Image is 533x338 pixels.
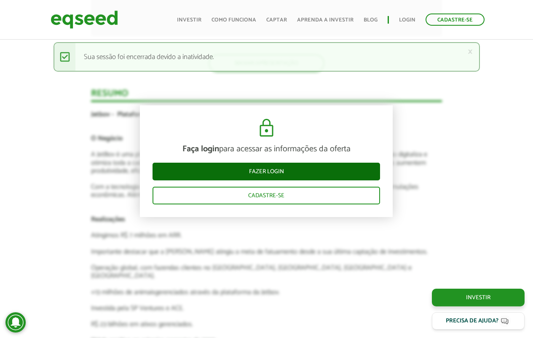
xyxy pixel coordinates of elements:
a: Login [399,17,415,23]
a: Investir [432,289,525,306]
a: Captar [266,17,287,23]
strong: Faça login [182,142,219,156]
img: EqSeed [51,8,118,31]
img: cadeado.svg [256,118,277,138]
a: Cadastre-se [153,187,380,204]
a: Cadastre-se [426,13,485,26]
p: para acessar as informações da oferta [153,144,380,154]
a: Como funciona [212,17,256,23]
a: Aprenda a investir [297,17,354,23]
div: Sua sessão foi encerrada devido a inatividade. [54,42,480,72]
a: × [468,47,473,56]
a: Investir [177,17,201,23]
a: Blog [364,17,378,23]
a: Fazer login [153,163,380,180]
